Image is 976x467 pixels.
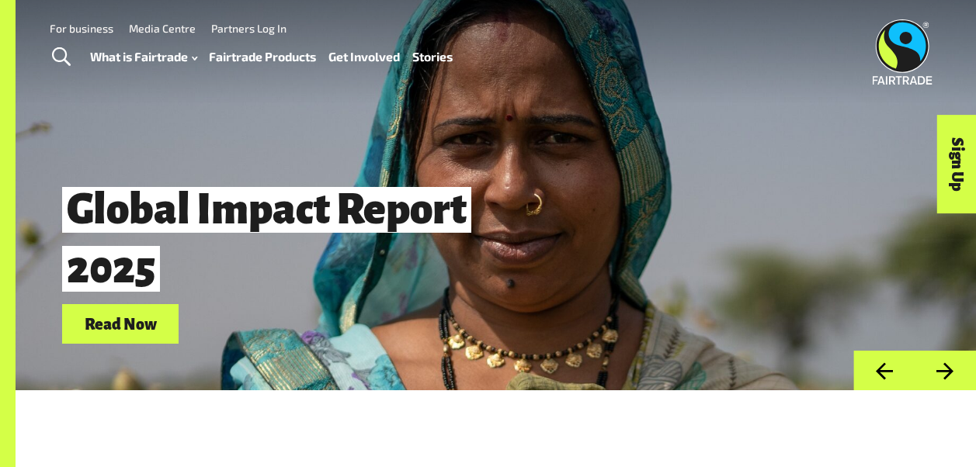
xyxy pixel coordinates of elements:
[211,22,287,35] a: Partners Log In
[62,187,471,292] span: Global Impact Report 2025
[853,351,915,390] button: Previous
[209,46,316,67] a: Fairtrade Products
[873,19,933,85] img: Fairtrade Australia New Zealand logo
[412,46,453,67] a: Stories
[62,304,179,344] a: Read Now
[90,46,197,67] a: What is Fairtrade
[50,22,113,35] a: For business
[42,38,80,77] a: Toggle Search
[129,22,196,35] a: Media Centre
[915,351,976,390] button: Next
[328,46,400,67] a: Get Involved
